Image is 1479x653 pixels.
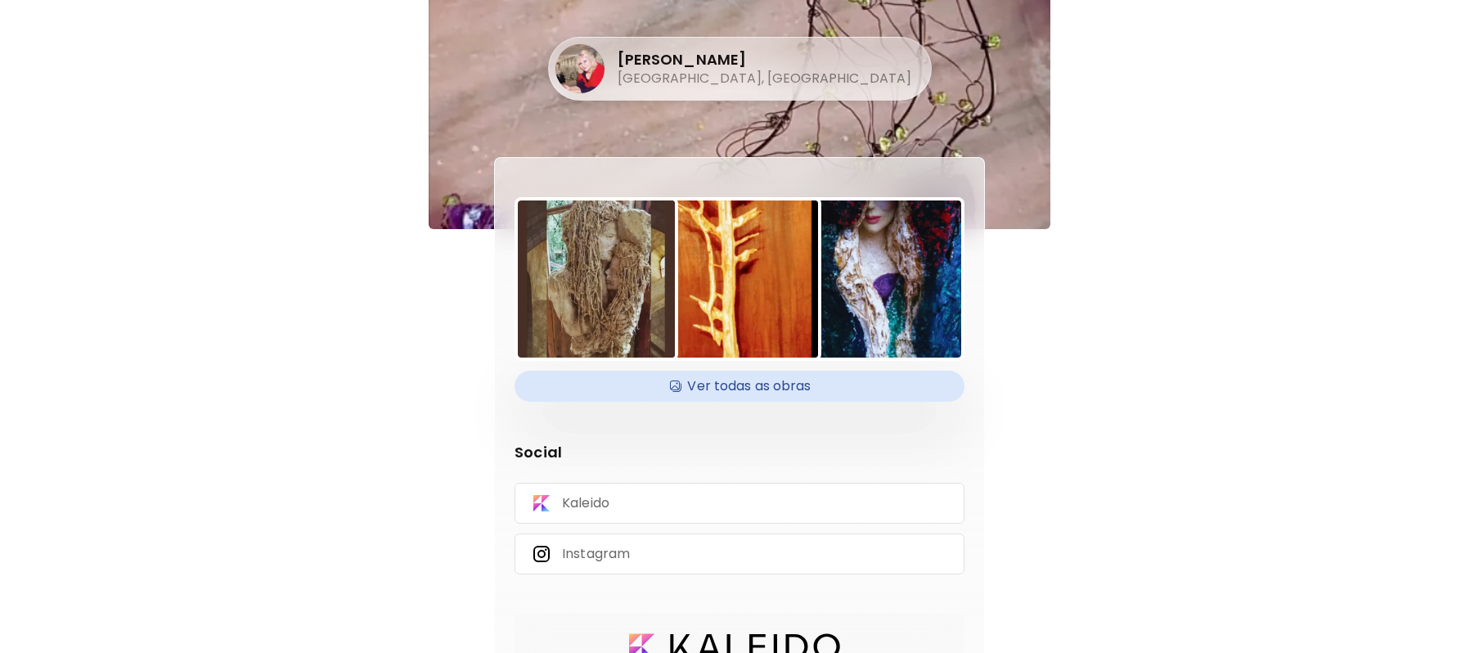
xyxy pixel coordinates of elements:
[804,200,961,358] img: https://cdn.kaleido.art/CDN/Artwork/175589/Thumbnail/medium.webp?updated=778233
[661,200,818,358] img: https://cdn.kaleido.art/CDN/Artwork/175590/Thumbnail/medium.webp?updated=778235
[668,374,684,399] img: Available
[618,70,911,88] h5: [GEOGRAPHIC_DATA], [GEOGRAPHIC_DATA]
[562,494,609,512] p: Kaleido
[562,545,630,563] p: Instagram
[515,441,964,463] p: Social
[532,493,551,513] img: Kaleido
[515,371,964,402] div: AvailableVer todas as obras
[555,44,911,93] div: [PERSON_NAME][GEOGRAPHIC_DATA], [GEOGRAPHIC_DATA]
[524,374,955,399] h4: Ver todas as obras
[518,200,675,358] img: https://cdn.kaleido.art/CDN/Artwork/175577/Thumbnail/large.webp?updated=778158
[618,50,911,70] h4: [PERSON_NAME]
